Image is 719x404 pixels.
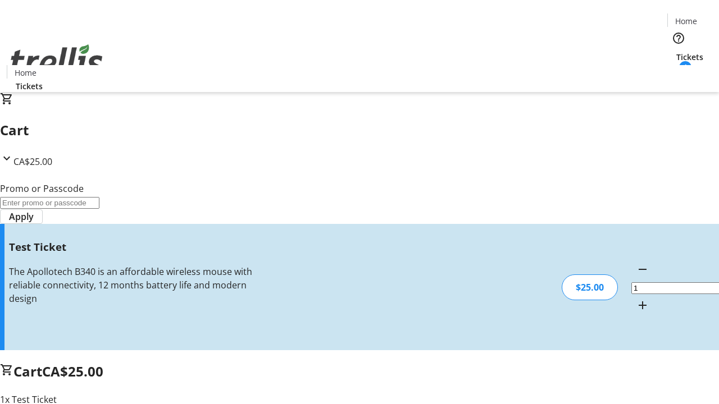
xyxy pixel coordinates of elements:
[7,67,43,79] a: Home
[42,362,103,380] span: CA$25.00
[676,51,703,63] span: Tickets
[7,80,52,92] a: Tickets
[668,15,704,27] a: Home
[667,63,690,85] button: Cart
[631,294,654,316] button: Increment by one
[9,265,254,305] div: The Apollotech B340 is an affordable wireless mouse with reliable connectivity, 12 months battery...
[13,155,52,168] span: CA$25.00
[631,258,654,281] button: Decrement by one
[16,80,43,92] span: Tickets
[667,51,712,63] a: Tickets
[9,210,34,223] span: Apply
[667,27,690,49] button: Help
[7,32,107,88] img: Orient E2E Organization xAzyWartfJ's Logo
[9,239,254,255] h3: Test Ticket
[15,67,37,79] span: Home
[562,274,618,300] div: $25.00
[675,15,697,27] span: Home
